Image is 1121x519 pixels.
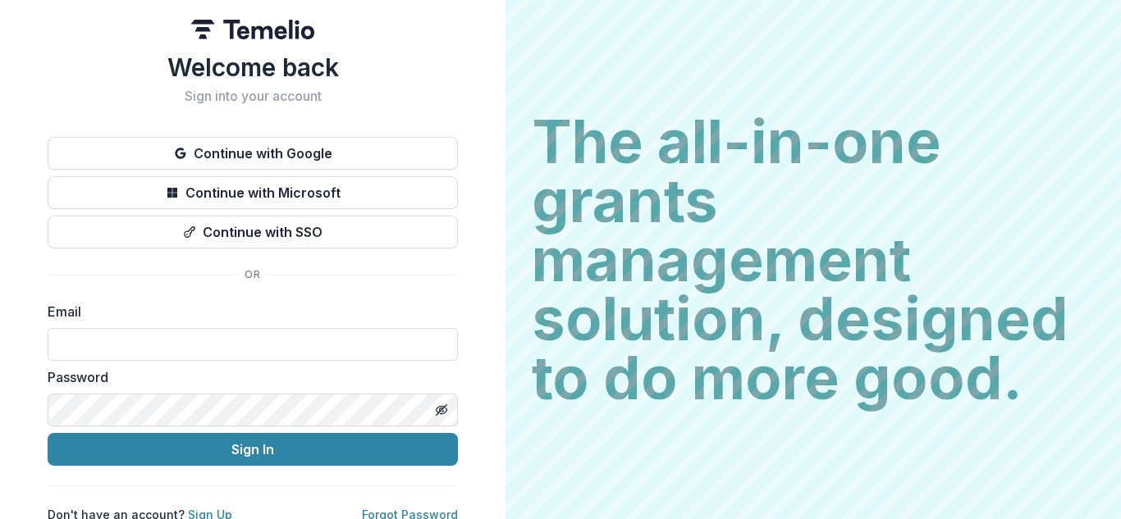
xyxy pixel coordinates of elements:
[48,176,458,209] button: Continue with Microsoft
[48,216,458,248] button: Continue with SSO
[48,367,448,387] label: Password
[48,433,458,466] button: Sign In
[48,137,458,170] button: Continue with Google
[428,397,455,423] button: Toggle password visibility
[48,52,458,82] h1: Welcome back
[48,89,458,104] h2: Sign into your account
[48,302,448,321] label: Email
[191,20,314,39] img: Temelio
